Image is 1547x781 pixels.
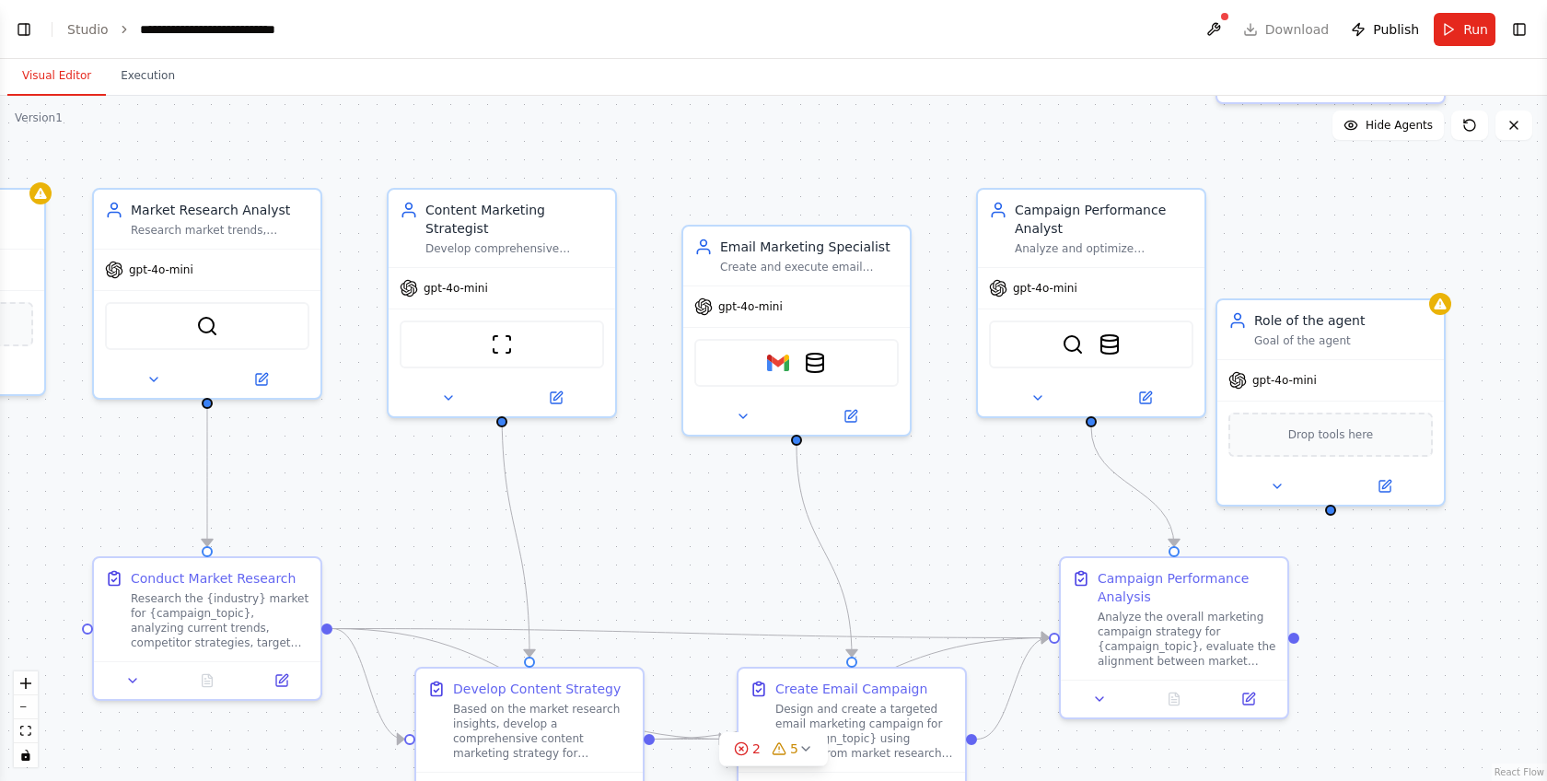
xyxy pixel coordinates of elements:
[332,620,1049,647] g: Edge from 4ca327f6-9d5a-4778-9bff-0145849862b3 to 8b70548d-0baf-4db0-a325-b9c4dbc79fb6
[1373,20,1419,39] span: Publish
[198,409,216,546] g: Edge from 5fc3d73f-aa9d-4422-9360-a7e68eef1f83 to 4ca327f6-9d5a-4778-9bff-0145849862b3
[1366,118,1433,133] span: Hide Agents
[1434,13,1495,46] button: Run
[790,740,798,758] span: 5
[1059,556,1289,719] div: Campaign Performance AnalysisAnalyze the overall marketing campaign strategy for {campaign_topic}...
[1015,201,1193,238] div: Campaign Performance Analyst
[1216,688,1280,710] button: Open in side panel
[169,670,247,692] button: No output available
[720,260,899,274] div: Create and execute email marketing campaigns for {campaign_topic}, including crafting compelling ...
[424,281,488,296] span: gpt-4o-mini
[1254,311,1433,330] div: Role of the agent
[787,446,861,657] g: Edge from ca4d7871-ff8f-4457-909f-e59e40cc241d to fb8fc349-1a0a-4c75-9433-84870b830f37
[1093,387,1197,409] button: Open in side panel
[718,299,783,314] span: gpt-4o-mini
[131,223,309,238] div: Research market trends, competitor analysis, and target audience insights for {campaign_topic} in...
[14,743,38,767] button: toggle interactivity
[976,188,1206,418] div: Campaign Performance AnalystAnalyze and optimize marketing campaign performance for {campaign_top...
[1332,475,1436,497] button: Open in side panel
[106,57,190,96] button: Execution
[491,333,513,356] img: ScrapeWebsiteTool
[67,20,339,39] nav: breadcrumb
[129,262,193,277] span: gpt-4o-mini
[14,671,38,695] button: zoom in
[977,629,1049,749] g: Edge from fb8fc349-1a0a-4c75-9433-84870b830f37 to 8b70548d-0baf-4db0-a325-b9c4dbc79fb6
[1098,569,1276,606] div: Campaign Performance Analysis
[655,629,1049,749] g: Edge from 0d518c8b-35aa-4abc-a1e8-228f312c9524 to 8b70548d-0baf-4db0-a325-b9c4dbc79fb6
[209,368,313,390] button: Open in side panel
[504,387,608,409] button: Open in side panel
[92,188,322,400] div: Market Research AnalystResearch market trends, competitor analysis, and target audience insights ...
[15,111,63,125] div: Version 1
[196,315,218,337] img: BraveSearchTool
[1254,333,1433,348] div: Goal of the agent
[1343,13,1426,46] button: Publish
[131,569,296,588] div: Conduct Market Research
[1099,333,1121,356] img: CouchbaseFTSVectorSearchTool
[1082,427,1183,546] g: Edge from af1f2bb1-5820-46c4-898c-d92c37360bb4 to 8b70548d-0baf-4db0-a325-b9c4dbc79fb6
[7,57,106,96] button: Visual Editor
[720,238,899,256] div: Email Marketing Specialist
[493,409,539,657] g: Edge from f125a1d0-7723-4595-ba37-82102b6cda04 to 0d518c8b-35aa-4abc-a1e8-228f312c9524
[775,702,954,761] div: Design and create a targeted email marketing campaign for {campaign_topic} using insights from ma...
[1506,17,1532,42] button: Show right sidebar
[14,719,38,743] button: fit view
[131,591,309,650] div: Research the {industry} market for {campaign_topic}, analyzing current trends, competitor strateg...
[1463,20,1488,39] span: Run
[1098,610,1276,669] div: Analyze the overall marketing campaign strategy for {campaign_topic}, evaluate the alignment betw...
[1288,425,1374,444] span: Drop tools here
[1062,333,1084,356] img: SerplyWebSearchTool
[92,556,322,701] div: Conduct Market ResearchResearch the {industry} market for {campaign_topic}, analyzing current tre...
[425,241,604,256] div: Develop comprehensive content marketing strategies and create engaging content for {campaign_topi...
[453,680,621,698] div: Develop Content Strategy
[67,22,109,37] a: Studio
[655,730,727,749] g: Edge from 0d518c8b-35aa-4abc-a1e8-228f312c9524 to fb8fc349-1a0a-4c75-9433-84870b830f37
[14,671,38,767] div: React Flow controls
[1013,281,1077,296] span: gpt-4o-mini
[752,740,761,758] span: 2
[14,695,38,719] button: zoom out
[1215,298,1446,507] div: Role of the agentGoal of the agentgpt-4o-miniDrop tools here
[332,620,404,749] g: Edge from 4ca327f6-9d5a-4778-9bff-0145849862b3 to 0d518c8b-35aa-4abc-a1e8-228f312c9524
[1495,767,1544,777] a: React Flow attribution
[798,405,902,427] button: Open in side panel
[1135,688,1214,710] button: No output available
[1332,111,1444,140] button: Hide Agents
[131,201,309,219] div: Market Research Analyst
[1252,373,1317,388] span: gpt-4o-mini
[11,17,37,42] button: Show left sidebar
[767,352,789,374] img: Gmail
[387,188,617,418] div: Content Marketing StrategistDevelop comprehensive content marketing strategies and create engagin...
[719,732,828,766] button: 25
[250,670,313,692] button: Open in side panel
[804,352,826,374] img: CouchbaseFTSVectorSearchTool
[453,702,632,761] div: Based on the market research insights, develop a comprehensive content marketing strategy for {ca...
[425,201,604,238] div: Content Marketing Strategist
[1015,241,1193,256] div: Analyze and optimize marketing campaign performance for {campaign_topic}, providing data-driven i...
[775,680,927,698] div: Create Email Campaign
[681,225,912,437] div: Email Marketing SpecialistCreate and execute email marketing campaigns for {campaign_topic}, incl...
